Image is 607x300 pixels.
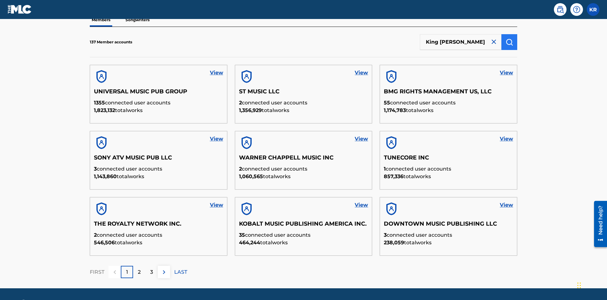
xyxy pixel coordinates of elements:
p: Members [90,13,112,27]
span: 35 [239,232,245,238]
h5: BMG RIGHTS MANAGEMENT US, LLC [384,88,513,99]
p: connected user accounts [384,165,513,173]
p: connected user accounts [239,231,368,239]
span: 3 [384,232,387,238]
span: 1,060,565 [239,173,263,179]
p: total works [94,107,223,114]
img: close [490,38,498,46]
p: connected user accounts [94,231,223,239]
div: Help [570,3,583,16]
span: 464,244 [239,240,260,246]
p: total works [384,173,513,180]
h5: DOWNTOWN MUSIC PUBLISHING LLC [384,220,513,231]
h5: THE ROYALTY NETWORK INC. [94,220,223,231]
p: connected user accounts [384,99,513,107]
a: View [355,135,368,143]
span: 2 [94,232,97,238]
p: connected user accounts [94,165,223,173]
img: account [239,69,254,84]
p: Songwriters [124,13,151,27]
h5: UNIVERSAL MUSIC PUB GROUP [94,88,223,99]
span: 2 [239,166,242,172]
img: account [384,135,399,150]
span: 2 [239,100,242,106]
p: total works [94,239,223,247]
p: total works [94,173,223,180]
span: 55 [384,100,390,106]
a: View [210,135,223,143]
a: View [210,201,223,209]
a: View [500,69,513,77]
p: total works [239,107,368,114]
span: 546,506 [94,240,115,246]
h5: WARNER CHAPPELL MUSIC INC [239,154,368,165]
p: FIRST [90,268,104,276]
img: account [384,201,399,216]
span: 1355 [94,100,105,106]
div: User Menu [587,3,599,16]
img: account [94,201,109,216]
div: Drag [577,276,581,295]
p: 137 Member accounts [90,39,132,45]
span: 1,356,929 [239,107,262,113]
span: 857,336 [384,173,403,179]
img: account [239,201,254,216]
span: 238,059 [384,240,404,246]
img: MLC Logo [8,5,32,14]
span: 3 [94,166,97,172]
iframe: Chat Widget [575,270,607,300]
input: Search Members [420,34,501,50]
p: 2 [138,268,141,276]
img: account [384,69,399,84]
a: View [500,201,513,209]
h5: TUNECORE INC [384,154,513,165]
h5: SONY ATV MUSIC PUB LLC [94,154,223,165]
a: View [210,69,223,77]
span: 1 [384,166,386,172]
a: View [355,201,368,209]
span: 1,823,132 [94,107,115,113]
p: 1 [126,268,128,276]
p: connected user accounts [239,99,368,107]
p: LAST [174,268,187,276]
p: connected user accounts [94,99,223,107]
p: total works [384,239,513,247]
p: total works [384,107,513,114]
img: account [94,69,109,84]
h5: ST MUSIC LLC [239,88,368,99]
h5: KOBALT MUSIC PUBLISHING AMERICA INC. [239,220,368,231]
p: connected user accounts [239,165,368,173]
iframe: Resource Center [589,198,607,250]
p: 3 [150,268,153,276]
span: 1,143,860 [94,173,117,179]
img: account [239,135,254,150]
span: 1,174,783 [384,107,406,113]
p: total works [239,239,368,247]
img: Search Works [506,38,513,46]
p: connected user accounts [384,231,513,239]
img: search [556,6,564,13]
a: Public Search [554,3,567,16]
img: help [573,6,580,13]
a: View [355,69,368,77]
p: total works [239,173,368,180]
img: right [160,268,168,276]
img: account [94,135,109,150]
a: View [500,135,513,143]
